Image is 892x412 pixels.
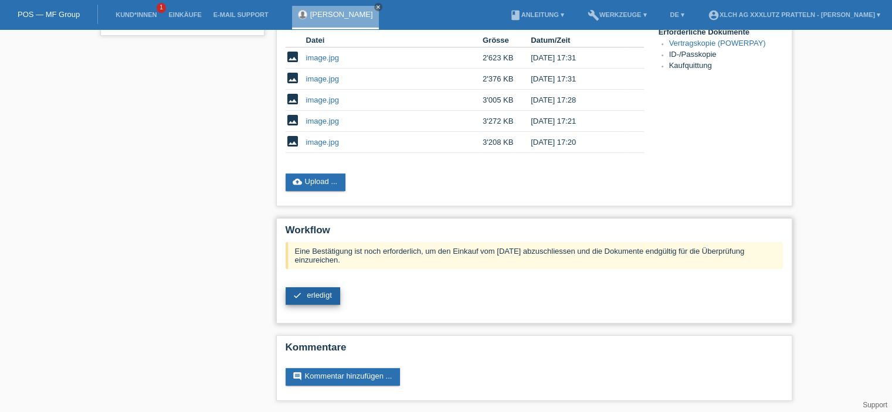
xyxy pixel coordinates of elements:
[669,50,783,61] li: ID-/Passkopie
[531,69,627,90] td: [DATE] 17:31
[293,372,302,381] i: comment
[293,291,302,300] i: check
[286,224,783,242] h2: Workflow
[374,3,382,11] a: close
[504,11,570,18] a: bookAnleitung ▾
[286,113,300,127] i: image
[483,90,531,111] td: 3'005 KB
[483,47,531,69] td: 2'623 KB
[286,342,783,359] h2: Kommentare
[483,111,531,132] td: 3'272 KB
[306,138,339,147] a: image.jpg
[306,117,339,125] a: image.jpg
[157,3,166,13] span: 1
[286,242,783,269] div: Eine Bestätigung ist noch erforderlich, um den Einkauf vom [DATE] abzuschliessen und die Dokument...
[208,11,274,18] a: E-Mail Support
[863,401,887,409] a: Support
[483,69,531,90] td: 2'376 KB
[162,11,207,18] a: Einkäufe
[306,53,339,62] a: image.jpg
[286,50,300,64] i: image
[310,10,373,19] a: [PERSON_NAME]
[588,9,599,21] i: build
[708,9,720,21] i: account_circle
[293,177,302,186] i: cloud_upload
[286,134,300,148] i: image
[483,33,531,47] th: Grösse
[531,33,627,47] th: Datum/Zeit
[531,132,627,153] td: [DATE] 17:20
[286,71,300,85] i: image
[664,11,690,18] a: DE ▾
[510,9,521,21] i: book
[286,173,346,191] a: cloud_uploadUpload ...
[669,61,783,72] li: Kaufquittung
[702,11,886,18] a: account_circleXLCH AG XXXLutz Pratteln - [PERSON_NAME] ▾
[306,33,483,47] th: Datei
[286,368,401,386] a: commentKommentar hinzufügen ...
[110,11,162,18] a: Kund*innen
[582,11,653,18] a: buildWerkzeuge ▾
[306,74,339,83] a: image.jpg
[659,28,783,36] h4: Erforderliche Dokumente
[531,111,627,132] td: [DATE] 17:21
[483,132,531,153] td: 3'208 KB
[286,92,300,106] i: image
[18,10,80,19] a: POS — MF Group
[306,96,339,104] a: image.jpg
[286,287,340,305] a: check erledigt
[531,90,627,111] td: [DATE] 17:28
[307,291,332,299] span: erledigt
[531,47,627,69] td: [DATE] 17:31
[375,4,381,10] i: close
[669,39,766,47] a: Vertragskopie (POWERPAY)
